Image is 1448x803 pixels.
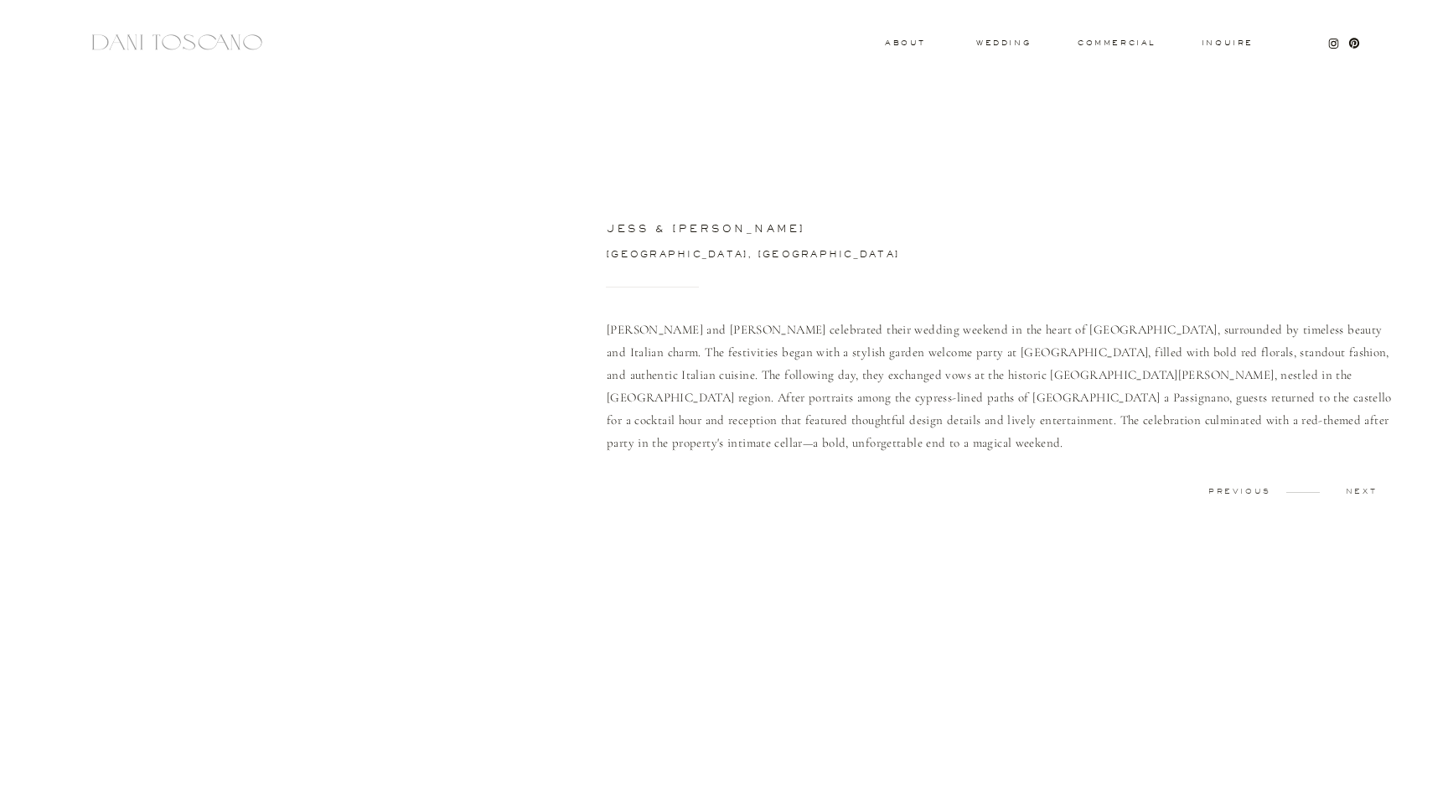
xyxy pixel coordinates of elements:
a: About [885,39,922,45]
a: wedding [976,39,1031,45]
h3: jess & [PERSON_NAME] [607,224,1127,239]
a: next [1320,488,1403,495]
a: previous [1198,488,1281,495]
a: commercial [1078,39,1155,46]
a: [GEOGRAPHIC_DATA], [GEOGRAPHIC_DATA] [607,250,939,264]
a: Inquire [1201,39,1254,48]
p: [PERSON_NAME] and [PERSON_NAME] celebrated their wedding weekend in the heart of [GEOGRAPHIC_DATA... [607,319,1403,473]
